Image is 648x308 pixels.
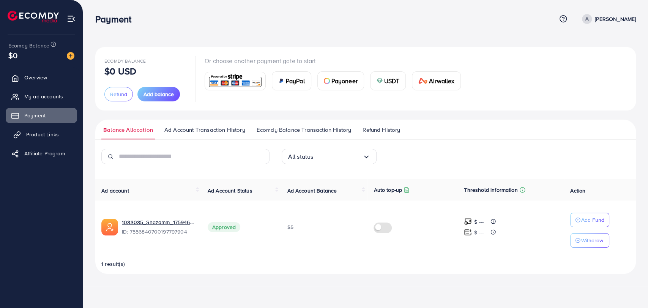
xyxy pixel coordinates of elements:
span: Payoneer [331,76,358,85]
span: Refund [110,90,127,98]
span: Add balance [143,90,174,98]
span: Balance Allocation [103,126,153,134]
h3: Payment [95,14,137,25]
a: cardUSDT [370,71,406,90]
a: Overview [6,70,77,85]
input: Search for option [313,151,362,163]
img: menu [67,14,76,23]
span: Refund History [363,126,400,134]
button: Add balance [137,87,180,101]
span: Ad Account Balance [287,187,337,194]
img: logo [8,11,59,22]
div: Search for option [282,149,377,164]
img: card [324,78,330,84]
img: card [207,73,263,89]
span: $0 [8,50,17,61]
span: Airwallex [429,76,454,85]
a: Affiliate Program [6,146,77,161]
a: 1033035_Shazamm_1759464095212 [122,218,196,226]
span: Overview [24,74,47,81]
img: top-up amount [464,218,472,226]
a: Payment [6,108,77,123]
a: Product Links [6,127,77,142]
a: cardPayoneer [317,71,364,90]
span: Ad Account Status [208,187,252,194]
iframe: Chat [482,32,642,302]
a: My ad accounts [6,89,77,104]
span: Product Links [26,131,59,138]
img: ic-ads-acc.e4c84228.svg [101,219,118,235]
span: Payment [24,112,46,119]
span: Ad account [101,187,129,194]
div: <span class='underline'>1033035_Shazamm_1759464095212</span></br>7556840700197797904 [122,218,196,236]
button: Refund [104,87,133,101]
p: Or choose another payment gate to start [205,56,467,65]
span: Ecomdy Balance [8,42,49,49]
span: My ad accounts [24,93,63,100]
img: card [278,78,284,84]
img: card [377,78,383,84]
span: $5 [287,223,293,231]
img: top-up amount [464,228,472,236]
span: 1 result(s) [101,260,125,268]
p: $ --- [474,217,484,226]
img: card [418,78,427,84]
a: [PERSON_NAME] [579,14,636,24]
span: Ecomdy Balance [104,58,146,64]
span: Affiliate Program [24,150,65,157]
span: Approved [208,222,240,232]
p: Auto top-up [374,185,402,194]
p: Threshold information [464,185,517,194]
p: [PERSON_NAME] [595,14,636,24]
img: image [67,52,74,60]
span: PayPal [286,76,305,85]
span: USDT [384,76,400,85]
span: ID: 7556840700197797904 [122,228,196,235]
p: $0 USD [104,66,136,76]
p: $ --- [474,228,484,237]
a: cardAirwallex [412,71,460,90]
span: Ad Account Transaction History [164,126,245,134]
a: card [205,72,266,90]
a: cardPayPal [272,71,311,90]
span: All status [288,151,314,163]
span: Ecomdy Balance Transaction History [257,126,351,134]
